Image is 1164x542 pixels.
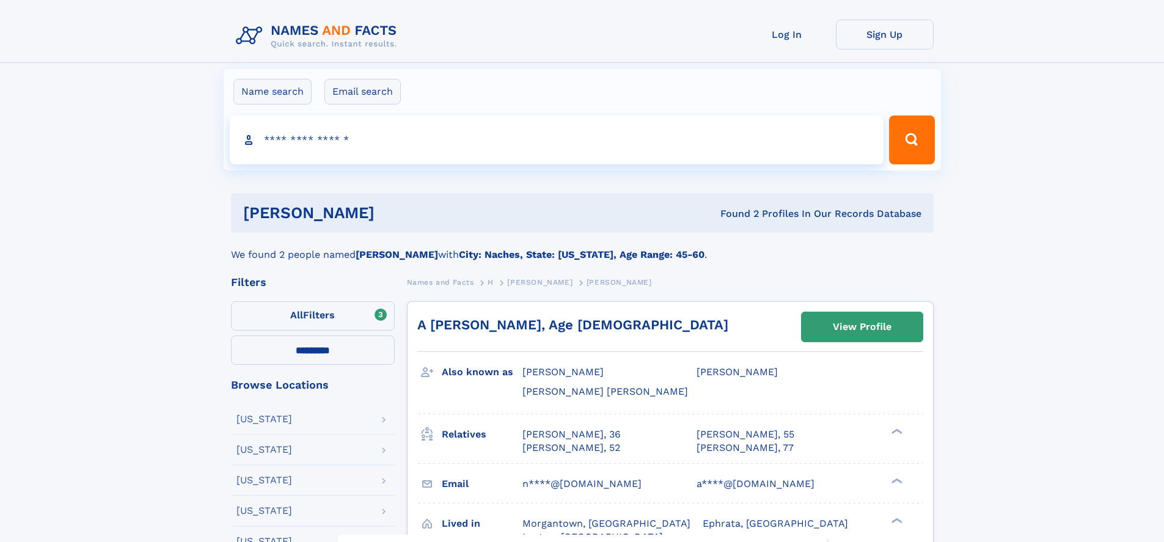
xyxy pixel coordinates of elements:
span: [PERSON_NAME] [697,366,778,378]
h3: Email [442,474,522,494]
label: Email search [324,79,401,104]
span: H [488,278,494,287]
span: [PERSON_NAME] [587,278,652,287]
h1: [PERSON_NAME] [243,205,547,221]
a: [PERSON_NAME], 52 [522,441,620,455]
h3: Also known as [442,362,522,383]
div: Filters [231,277,395,288]
span: [PERSON_NAME] [522,366,604,378]
div: [US_STATE] [236,475,292,485]
label: Name search [233,79,312,104]
div: View Profile [833,313,891,341]
span: Morgantown, [GEOGRAPHIC_DATA] [522,518,690,529]
div: We found 2 people named with . [231,233,934,262]
a: Names and Facts [407,274,474,290]
span: [PERSON_NAME] [PERSON_NAME] [522,386,688,397]
input: search input [230,115,884,164]
b: City: Naches, State: [US_STATE], Age Range: 45-60 [459,249,705,260]
span: Ephrata, [GEOGRAPHIC_DATA] [703,518,848,529]
img: Logo Names and Facts [231,20,407,53]
span: All [290,309,303,321]
a: View Profile [802,312,923,342]
div: [US_STATE] [236,445,292,455]
h3: Relatives [442,424,522,445]
h3: Lived in [442,513,522,534]
a: A [PERSON_NAME], Age [DEMOGRAPHIC_DATA] [417,317,728,332]
div: Found 2 Profiles In Our Records Database [547,207,921,221]
button: Search Button [889,115,934,164]
span: [PERSON_NAME] [507,278,573,287]
b: [PERSON_NAME] [356,249,438,260]
a: Sign Up [836,20,934,49]
a: Log In [738,20,836,49]
div: Browse Locations [231,379,395,390]
div: ❯ [888,516,903,524]
div: ❯ [888,477,903,485]
div: ❯ [888,427,903,435]
a: [PERSON_NAME] [507,274,573,290]
a: [PERSON_NAME], 55 [697,428,794,441]
label: Filters [231,301,395,331]
a: [PERSON_NAME], 77 [697,441,794,455]
div: [US_STATE] [236,414,292,424]
div: [US_STATE] [236,506,292,516]
a: [PERSON_NAME], 36 [522,428,621,441]
a: H [488,274,494,290]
